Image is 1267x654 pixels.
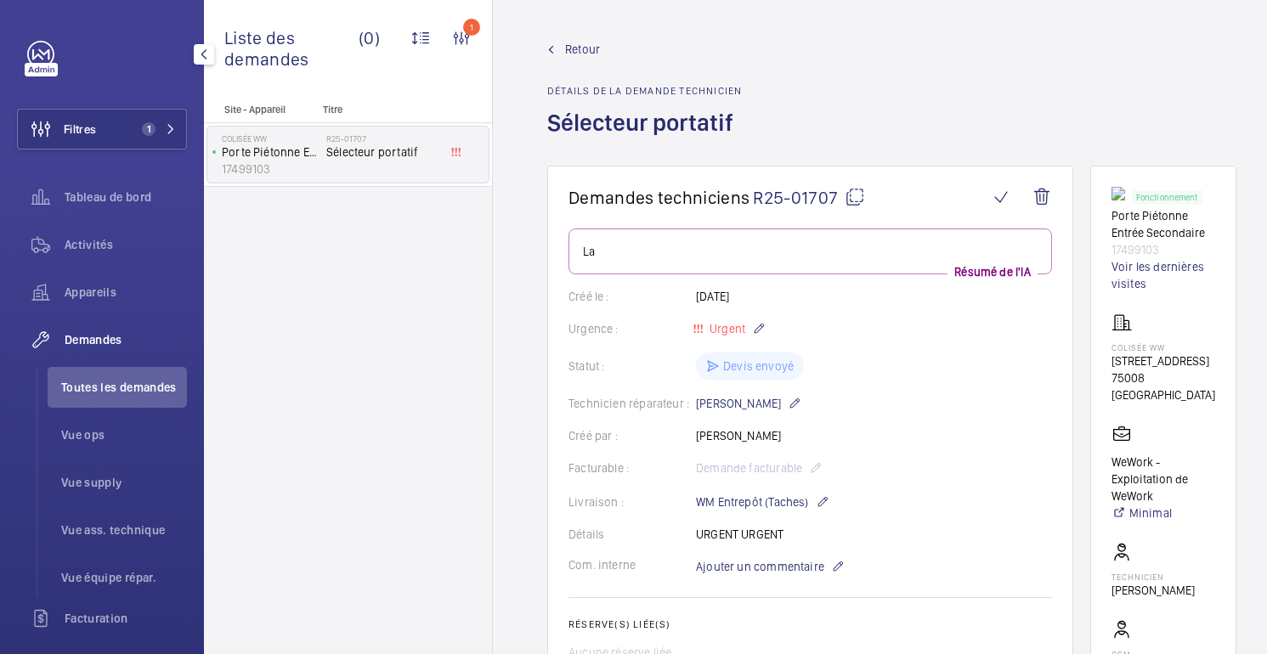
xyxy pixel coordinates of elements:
[1111,209,1205,240] font: Porte Piétonne Entrée Secondaire
[710,322,745,335] font: Urgent
[326,133,366,144] font: R25-01707
[61,381,177,394] font: Toutes les demandes
[65,612,128,625] font: Facturation
[547,108,733,137] font: Sélecteur portatif
[224,27,309,70] font: Liste des demandes
[222,162,270,176] font: 17499103
[568,187,749,208] font: Demandes techniciens
[583,245,595,258] font: La
[222,145,399,159] font: Porte Piétonne Entrée Secondaire
[1111,260,1204,290] font: Voir les dernières visites
[1111,243,1159,257] font: 17499103
[1129,506,1172,520] font: Minimal
[1136,192,1198,202] font: Fonctionnement
[65,190,151,204] font: Tableau de bord
[61,476,122,489] font: Vue supply
[61,428,105,442] font: Vue ops
[1111,354,1209,368] font: [STREET_ADDRESS]
[65,238,113,251] font: Activités
[1111,342,1165,352] font: Colisée WW
[696,495,809,509] font: WM Entrepôt (Taches)
[696,397,781,410] font: [PERSON_NAME]
[224,104,286,116] font: Site - Appareil
[326,145,418,159] font: Sélecteur portatif
[1111,371,1215,402] font: 75008 [GEOGRAPHIC_DATA]
[222,133,267,144] font: Colisée WW
[17,109,187,149] button: Filtres1
[1111,505,1215,522] a: Minimal
[565,42,600,56] font: Retour
[568,618,671,630] font: Réserve(s) liée(s)
[323,104,342,116] font: Titre
[753,187,838,208] font: R25-01707
[1111,455,1188,503] font: WeWork - Exploitation de WeWork
[65,333,122,347] font: Demandes
[1111,187,1132,200] img: telescopic_pedestrian_door.svg
[61,571,156,584] font: Vue équipe répar.
[1111,258,1215,292] a: Voir les dernières visites
[954,265,1031,279] font: Résumé de l'IA
[547,85,742,97] font: Détails de la demande technicien
[147,123,151,135] font: 1
[1111,584,1195,597] font: [PERSON_NAME]
[64,122,96,136] font: Filtres
[1111,572,1164,582] font: Technicien
[359,27,380,48] font: (0)
[696,560,824,573] font: Ajouter un commentaire
[61,523,165,537] font: Vue ass. technique
[65,285,116,299] font: Appareils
